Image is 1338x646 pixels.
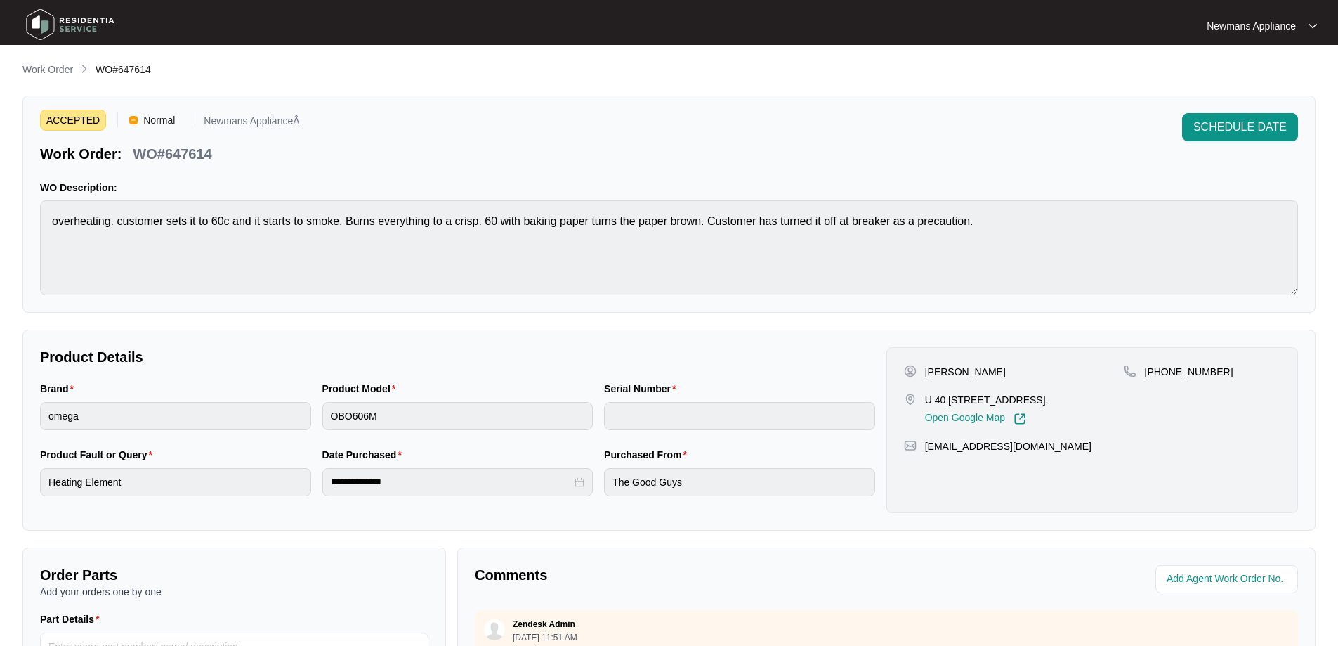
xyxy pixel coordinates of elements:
[40,144,122,164] p: Work Order:
[40,110,106,131] span: ACCEPTED
[79,63,90,75] img: chevron-right
[604,448,693,462] label: Purchased From
[40,612,105,626] label: Part Details
[322,402,593,430] input: Product Model
[40,565,428,585] p: Order Parts
[925,393,1049,407] p: U 40 [STREET_ADDRESS],
[904,365,917,377] img: user-pin
[1167,571,1290,588] input: Add Agent Work Order No.
[1309,22,1317,30] img: dropdown arrow
[475,565,877,585] p: Comments
[20,63,76,78] a: Work Order
[133,144,211,164] p: WO#647614
[40,382,79,396] label: Brand
[22,63,73,77] p: Work Order
[138,110,181,131] span: Normal
[129,116,138,124] img: Vercel Logo
[40,585,428,599] p: Add your orders one by one
[40,402,311,430] input: Brand
[204,116,299,131] p: Newmans ApplianceÂ
[40,181,1298,195] p: WO Description:
[513,619,575,630] p: Zendesk Admin
[925,413,1026,425] a: Open Google Map
[1182,113,1298,141] button: SCHEDULE DATE
[484,619,505,640] img: user.svg
[513,633,577,642] p: [DATE] 11:51 AM
[1207,19,1296,33] p: Newmans Appliance
[322,448,407,462] label: Date Purchased
[331,474,572,489] input: Date Purchased
[604,382,681,396] label: Serial Number
[40,347,875,367] p: Product Details
[925,439,1091,453] p: [EMAIL_ADDRESS][DOMAIN_NAME]
[1014,413,1026,425] img: Link-External
[904,393,917,406] img: map-pin
[96,64,151,75] span: WO#647614
[604,402,875,430] input: Serial Number
[1193,119,1287,136] span: SCHEDULE DATE
[1124,365,1136,377] img: map-pin
[904,439,917,452] img: map-pin
[1145,365,1233,379] p: [PHONE_NUMBER]
[40,448,158,462] label: Product Fault or Query
[322,382,402,396] label: Product Model
[40,468,311,496] input: Product Fault or Query
[925,365,1006,379] p: [PERSON_NAME]
[40,200,1298,295] textarea: overheating. customer sets it to 60c and it starts to smoke. Burns everything to a crisp. 60 with...
[21,4,119,46] img: residentia service logo
[604,468,875,496] input: Purchased From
